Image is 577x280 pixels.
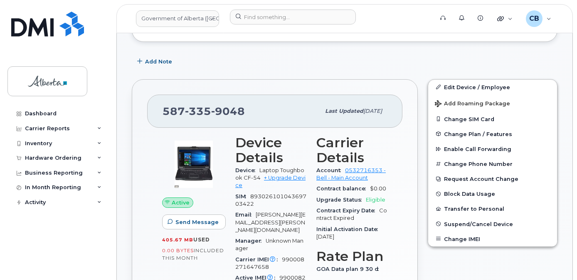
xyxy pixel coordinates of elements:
span: 990008271647658 [235,256,304,270]
span: 9048 [211,105,245,117]
button: Request Account Change [428,171,557,186]
span: Add Note [145,58,172,66]
span: Email [235,212,256,218]
span: Laptop Toughbook CF-54 [235,167,304,181]
a: 0532716353 - Bell - Main Account [316,167,386,181]
span: used [193,236,210,243]
a: Government of Alberta (GOA) [136,10,219,27]
button: Suspend/Cancel Device [428,217,557,231]
button: Change IMEI [428,231,557,246]
span: 335 [185,105,211,117]
button: Change Phone Number [428,156,557,171]
span: 587 [163,105,245,117]
div: Quicklinks [491,10,518,27]
h3: Rate Plan [316,249,387,264]
button: Block Data Usage [428,186,557,201]
span: [DATE] [316,234,334,240]
span: Enable Call Forwarding [444,146,511,152]
span: Device [235,167,259,173]
h3: Device Details [235,135,306,165]
button: Change SIM Card [428,112,557,127]
span: Send Message [175,218,219,226]
span: Eligible [366,197,385,203]
span: Last updated [325,108,363,114]
button: Add Note [132,54,179,69]
button: Send Message [162,214,226,229]
span: $0.00 [370,185,386,192]
span: 405.67 MB [162,237,193,243]
a: + Upgrade Device [235,175,306,188]
span: CB [529,14,539,24]
span: 0.00 Bytes [162,248,194,253]
button: Enable Call Forwarding [428,141,557,156]
span: GOA Data plan 9 30 d [316,266,383,272]
span: Account [316,167,345,173]
span: Contract Expiry Date [316,207,379,214]
img: image20231002-3703462-cdncs2.jpeg [169,139,219,189]
span: Change Plan / Features [444,131,512,137]
h3: Carrier Details [316,135,387,165]
input: Find something... [230,10,356,24]
span: [PERSON_NAME][EMAIL_ADDRESS][PERSON_NAME][DOMAIN_NAME] [235,212,306,233]
span: [DATE] [363,108,382,114]
button: Change Plan / Features [428,127,557,141]
span: Initial Activation Date [316,226,382,232]
span: included this month [162,247,224,261]
span: Carrier IMEI [235,256,282,263]
a: Edit Device / Employee [428,80,557,95]
span: Active [172,199,190,207]
button: Add Roaming Package [428,95,557,112]
span: Unknown Manager [235,238,303,251]
span: Suspend/Cancel Device [444,221,513,227]
span: Add Roaming Package [435,100,510,108]
span: Contract balance [316,185,370,192]
span: Upgrade Status [316,197,366,203]
span: Manager [235,238,266,244]
div: Carmen Borgess [520,10,557,27]
button: Transfer to Personal [428,201,557,216]
span: SIM [235,193,250,200]
span: 89302610104369703422 [235,193,306,207]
